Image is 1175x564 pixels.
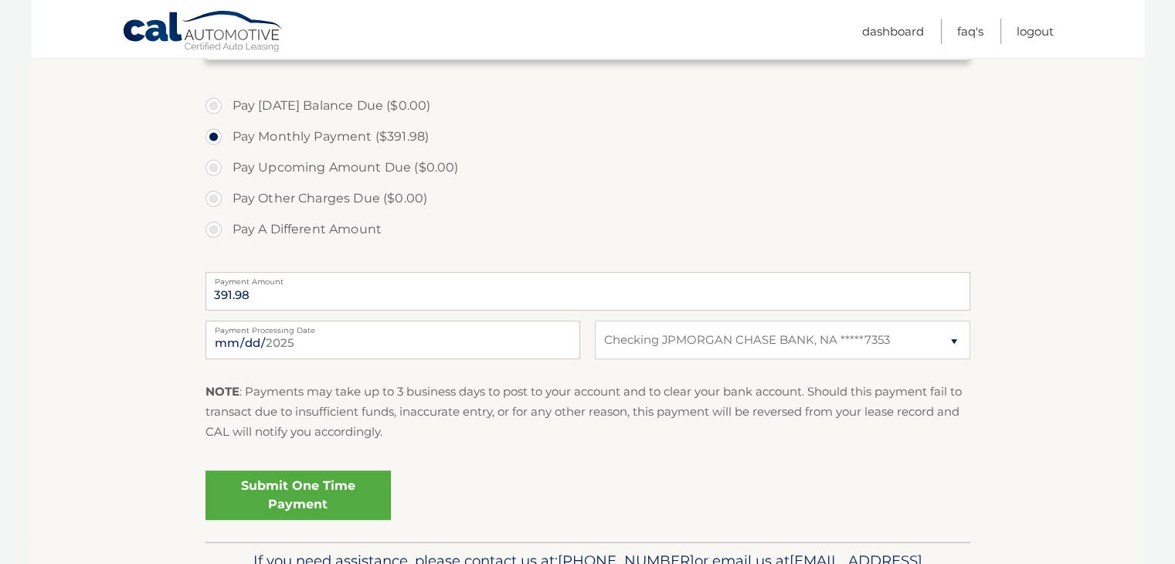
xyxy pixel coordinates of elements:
label: Pay Other Charges Due ($0.00) [205,183,970,214]
input: Payment Date [205,321,580,359]
label: Pay [DATE] Balance Due ($0.00) [205,90,970,121]
label: Payment Amount [205,272,970,284]
p: : Payments may take up to 3 business days to post to your account and to clear your bank account.... [205,382,970,443]
input: Payment Amount [205,272,970,311]
strong: NOTE [205,384,239,399]
label: Payment Processing Date [205,321,580,333]
a: Cal Automotive [122,10,284,55]
label: Pay A Different Amount [205,214,970,245]
label: Pay Upcoming Amount Due ($0.00) [205,152,970,183]
label: Pay Monthly Payment ($391.98) [205,121,970,152]
a: FAQ's [957,19,983,44]
a: Submit One Time Payment [205,471,391,520]
a: Logout [1017,19,1054,44]
a: Dashboard [862,19,924,44]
